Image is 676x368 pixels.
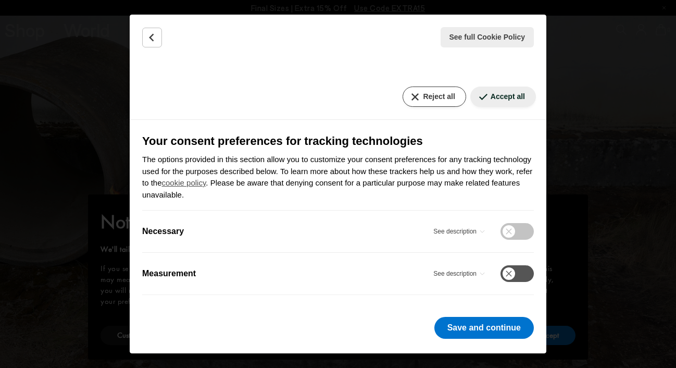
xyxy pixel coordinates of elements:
[142,225,184,238] label: Necessary
[142,154,534,201] p: The options provided in this section allow you to customize your consent preferences for any trac...
[142,267,196,280] label: Measurement
[142,132,534,150] h3: Your consent preferences for tracking technologies
[470,87,536,107] button: Accept all
[142,28,162,47] button: Back
[162,178,206,187] a: cookie policy - link opens in a new tab
[403,87,466,107] button: Reject all
[434,317,534,339] button: Save and continue
[433,265,488,282] button: Measurement - See description
[433,223,488,240] button: Necessary - See description
[449,32,525,43] span: See full Cookie Policy
[441,27,534,47] button: See full Cookie Policy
